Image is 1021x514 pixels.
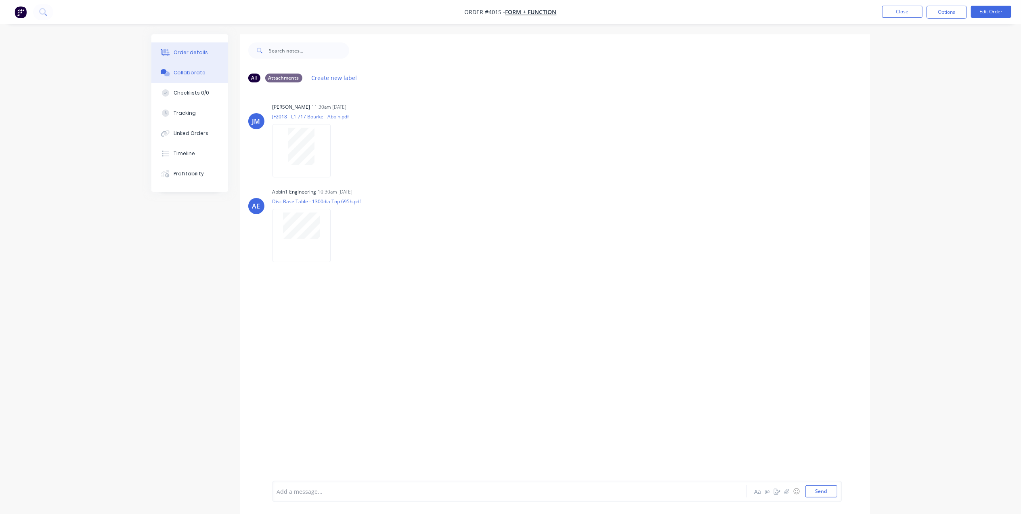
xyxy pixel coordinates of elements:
[307,72,361,83] button: Create new label
[252,201,260,211] div: AE
[151,103,228,123] button: Tracking
[753,487,763,496] button: Aa
[465,8,505,16] span: Order #4015 -
[248,74,260,82] div: All
[174,69,205,76] div: Collaborate
[927,6,967,19] button: Options
[792,487,801,496] button: ☺
[174,170,204,177] div: Profitability
[174,49,208,56] div: Order details
[151,164,228,184] button: Profitability
[151,83,228,103] button: Checklists 0/0
[273,188,317,196] div: Abbin1 Engineering
[269,42,349,59] input: Search notes...
[265,74,302,82] div: Attachments
[151,143,228,164] button: Timeline
[312,103,347,111] div: 11:30am [DATE]
[318,188,353,196] div: 10:30am [DATE]
[151,63,228,83] button: Collaborate
[805,485,837,497] button: Send
[273,113,349,120] p: JF2018 - L1 717 Bourke - Abbin.pdf
[174,130,208,137] div: Linked Orders
[151,123,228,143] button: Linked Orders
[882,6,922,18] button: Close
[763,487,772,496] button: @
[151,42,228,63] button: Order details
[174,110,196,117] div: Tracking
[15,6,27,18] img: Factory
[174,150,195,157] div: Timeline
[252,116,260,126] div: JM
[174,89,209,97] div: Checklists 0/0
[505,8,557,16] a: Form + Function
[273,198,361,205] p: Disc Base Table - 1300dia Top 695h.pdf
[971,6,1011,18] button: Edit Order
[273,103,310,111] div: [PERSON_NAME]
